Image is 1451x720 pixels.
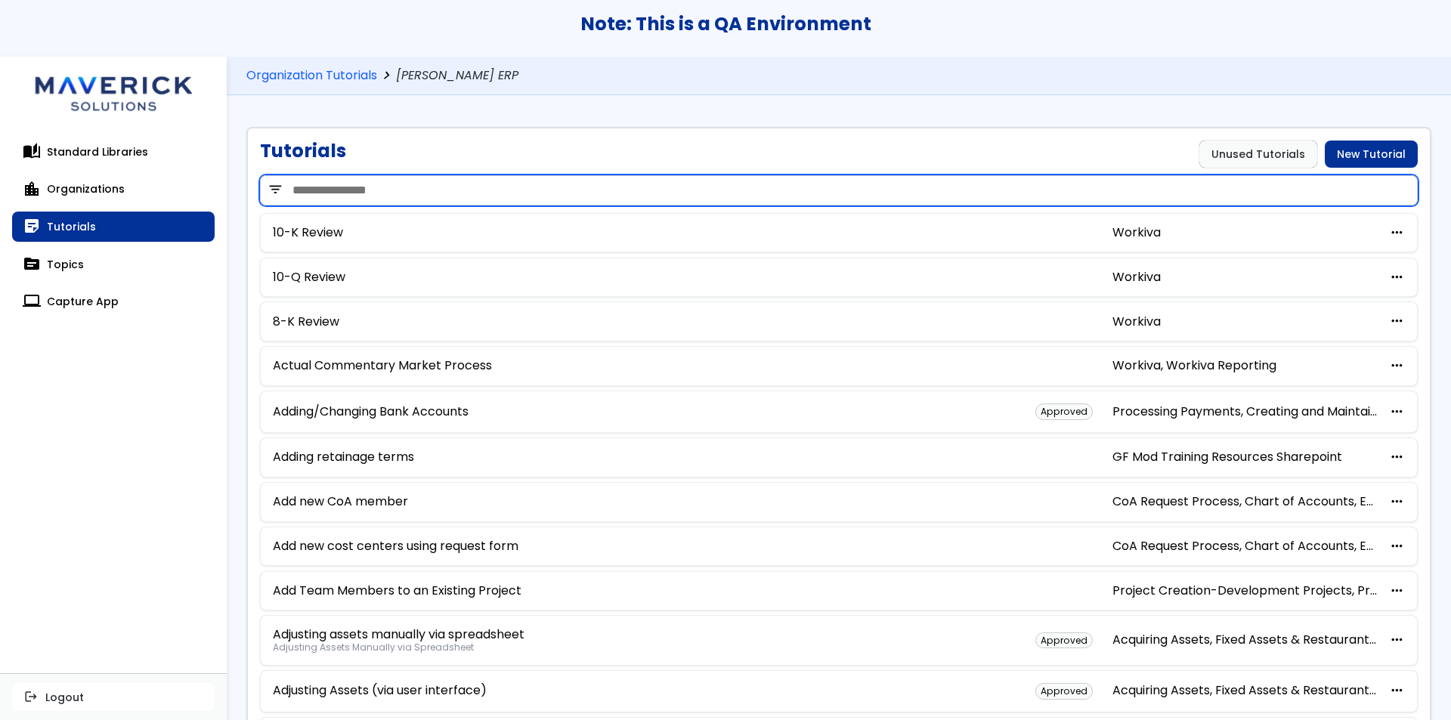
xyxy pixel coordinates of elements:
a: auto_storiesStandard Libraries [12,137,215,167]
button: more_horiz [1389,495,1405,509]
button: more_horiz [1389,359,1405,373]
a: New Tutorial [1325,141,1418,168]
div: Acquiring Assets and Fixed Assets & Restaurant Accounting - Acquire to Retire (AtR) [1112,684,1377,697]
img: logo.svg [23,57,204,125]
div: GF Mod Training Resources Sharepoint [1112,450,1377,464]
div: Project Creation-Development Projects, Project Creation - Development Projects, Ad Rec Projects, ... [1112,584,1377,598]
div: Workiva [1112,226,1377,239]
div: Workiva and Workiva Reporting [1112,359,1377,372]
span: filter_list [268,183,283,197]
a: 10-Q Review [273,270,345,284]
button: more_horiz [1389,684,1405,698]
a: 10-K Review [273,226,343,239]
a: Adding/Changing Bank Accounts [273,405,469,419]
div: CoA Request Process, Chart of Accounts, and Enterprise Data Management Consolidation Services (ED... [1112,539,1377,553]
div: Approved [1035,403,1093,420]
div: CoA Request Process, Chart of Accounts, and Enterprise Data Management Consolidation Services (ED... [1112,495,1377,508]
div: Workiva [1112,270,1377,284]
div: Workiva [1112,315,1377,329]
a: location_cityOrganizations [12,174,215,204]
a: Adding retainage terms [273,450,414,464]
h1: Tutorials [260,141,346,168]
button: more_horiz [1389,450,1405,465]
span: sticky_note_2 [24,219,39,234]
span: [PERSON_NAME] ERP [396,69,521,83]
a: topicTopics [12,249,215,280]
button: logoutLogout [12,683,215,710]
button: more_horiz [1389,314,1405,329]
a: Add new CoA member [273,495,408,508]
div: Acquiring Assets and Fixed Assets & Restaurant Accounting - Acquire to Retire (AtR) [1112,633,1377,647]
a: 8-K Review [273,315,339,329]
a: Add Team Members to an Existing Project [273,584,521,598]
a: Add new cost centers using request form [273,539,518,553]
button: more_horiz [1389,633,1405,647]
a: Adjusting Assets (via user interface) [273,684,487,697]
span: logout [24,691,38,703]
button: more_horiz [1389,584,1405,598]
span: topic [24,257,39,272]
div: Approved [1035,683,1093,700]
a: Actual Commentary Market Process [273,359,492,372]
a: Organization Tutorials [246,69,377,83]
span: location_city [24,181,39,196]
a: Adjusting assets manually via spreadsheet [273,628,725,641]
span: chevron_right [377,69,396,83]
button: more_horiz [1389,270,1405,285]
a: computerCapture App [12,286,215,317]
div: Approved [1035,632,1093,649]
a: Unused Tutorials [1199,141,1317,168]
span: auto_stories [24,144,39,159]
button: more_horiz [1389,226,1405,240]
button: more_horiz [1389,539,1405,554]
button: more_horiz [1389,405,1405,419]
div: Processing Payments, Creating and Maintaining Customers, and Accounts Receivable - Order to Cash ... [1112,405,1377,419]
a: sticky_note_2Tutorials [12,212,215,242]
div: Adjusting Assets Manually via Spreadsheet [273,642,474,653]
span: computer [24,294,39,309]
